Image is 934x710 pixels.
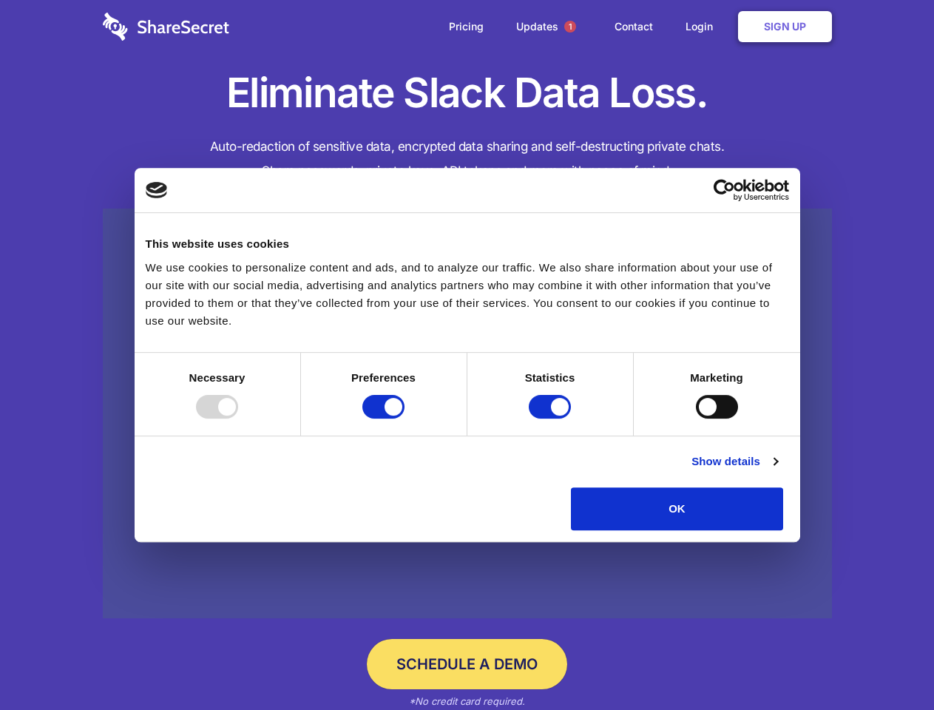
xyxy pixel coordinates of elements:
strong: Preferences [351,371,416,384]
img: logo-wordmark-white-trans-d4663122ce5f474addd5e946df7df03e33cb6a1c49d2221995e7729f52c070b2.svg [103,13,229,41]
a: Pricing [434,4,498,50]
h4: Auto-redaction of sensitive data, encrypted data sharing and self-destructing private chats. Shar... [103,135,832,183]
div: We use cookies to personalize content and ads, and to analyze our traffic. We also share informat... [146,259,789,330]
span: 1 [564,21,576,33]
div: This website uses cookies [146,235,789,253]
strong: Statistics [525,371,575,384]
a: Wistia video thumbnail [103,209,832,619]
a: Sign Up [738,11,832,42]
a: Contact [600,4,668,50]
strong: Necessary [189,371,246,384]
a: Login [671,4,735,50]
em: *No credit card required. [409,695,525,707]
a: Usercentrics Cookiebot - opens in a new window [660,179,789,201]
button: OK [571,487,783,530]
h1: Eliminate Slack Data Loss. [103,67,832,120]
img: logo [146,182,168,198]
a: Schedule a Demo [367,639,567,689]
a: Show details [691,453,777,470]
strong: Marketing [690,371,743,384]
